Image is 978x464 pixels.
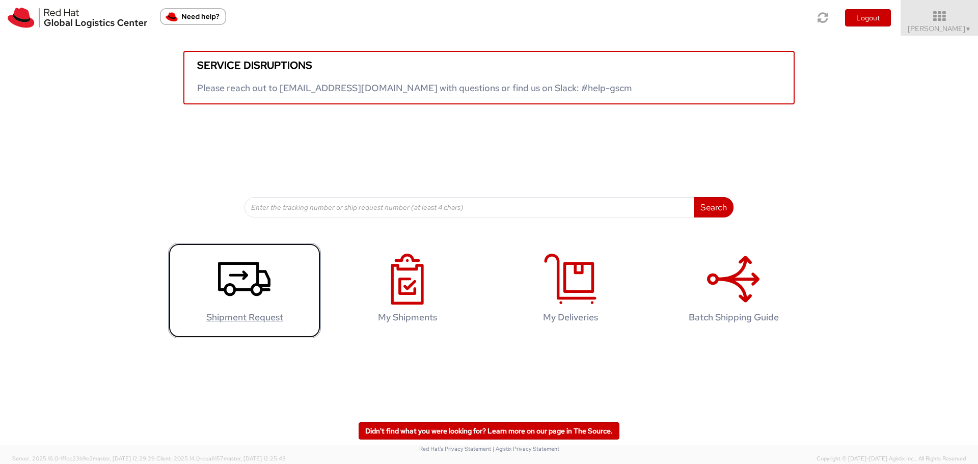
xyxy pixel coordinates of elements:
input: Enter the tracking number or ship request number (at least 4 chars) [244,197,694,217]
button: Need help? [160,8,226,25]
a: Didn't find what you were looking for? Learn more on our page in The Source. [359,422,619,440]
a: Batch Shipping Guide [657,243,810,338]
a: | Agistix Privacy Statement [493,445,559,452]
span: Copyright © [DATE]-[DATE] Agistix Inc., All Rights Reserved [817,455,966,463]
span: Client: 2025.14.0-cea8157 [156,455,286,462]
a: Service disruptions Please reach out to [EMAIL_ADDRESS][DOMAIN_NAME] with questions or find us on... [183,51,795,104]
span: Please reach out to [EMAIL_ADDRESS][DOMAIN_NAME] with questions or find us on Slack: #help-gscm [197,82,632,94]
button: Search [694,197,733,217]
span: master, [DATE] 12:25:43 [224,455,286,462]
a: My Deliveries [494,243,647,338]
img: rh-logistics-00dfa346123c4ec078e1.svg [8,8,147,28]
h4: Batch Shipping Guide [668,312,799,322]
h4: My Deliveries [505,312,636,322]
span: ▼ [965,25,971,33]
span: [PERSON_NAME] [908,24,971,33]
span: Server: 2025.16.0-1ffcc23b9e2 [12,455,155,462]
h5: Service disruptions [197,60,781,71]
a: Shipment Request [168,243,321,338]
h4: Shipment Request [179,312,310,322]
h4: My Shipments [342,312,473,322]
span: master, [DATE] 12:29:29 [93,455,155,462]
button: Logout [845,9,891,26]
a: Red Hat's Privacy Statement [419,445,491,452]
a: My Shipments [331,243,484,338]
